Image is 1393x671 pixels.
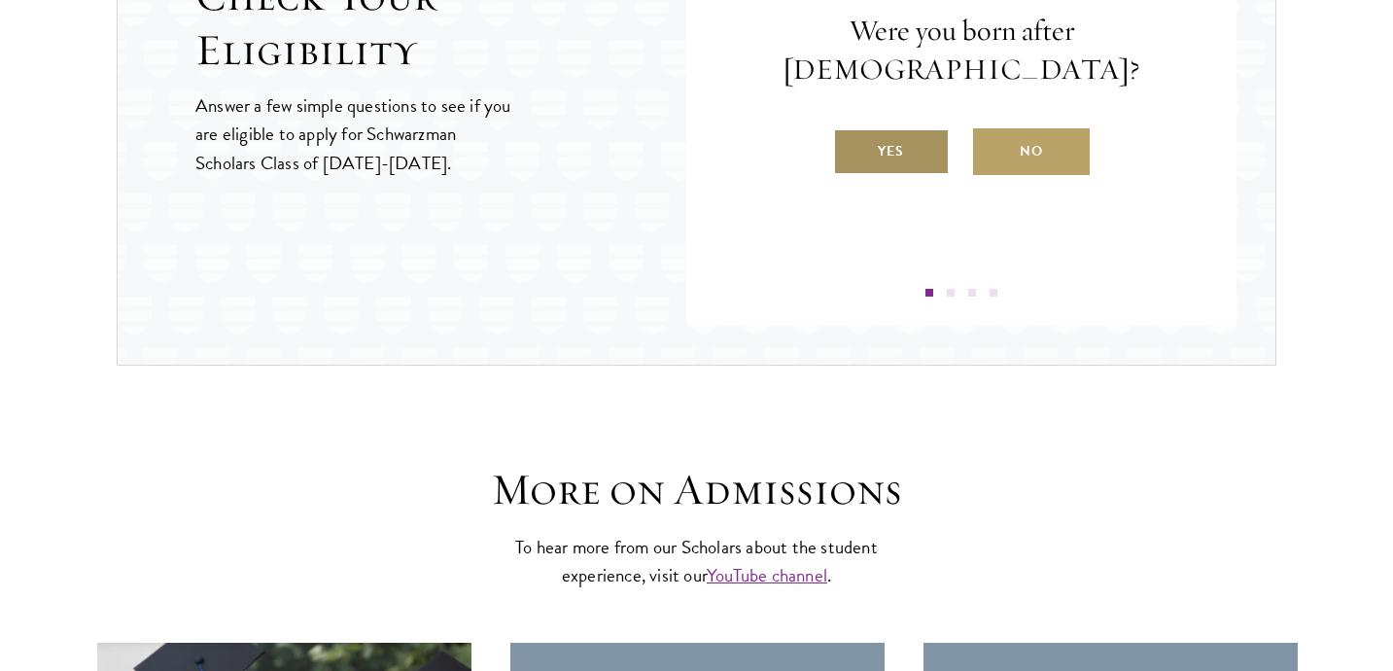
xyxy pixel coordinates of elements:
p: Answer a few simple questions to see if you are eligible to apply for Schwarzman Scholars Class o... [195,91,513,176]
p: Were you born after [DEMOGRAPHIC_DATA]? [745,12,1178,89]
label: No [973,128,1090,175]
p: To hear more from our Scholars about the student experience, visit our . [507,533,887,589]
h3: More on Admissions [396,463,998,517]
label: Yes [833,128,950,175]
a: YouTube channel [707,561,827,589]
